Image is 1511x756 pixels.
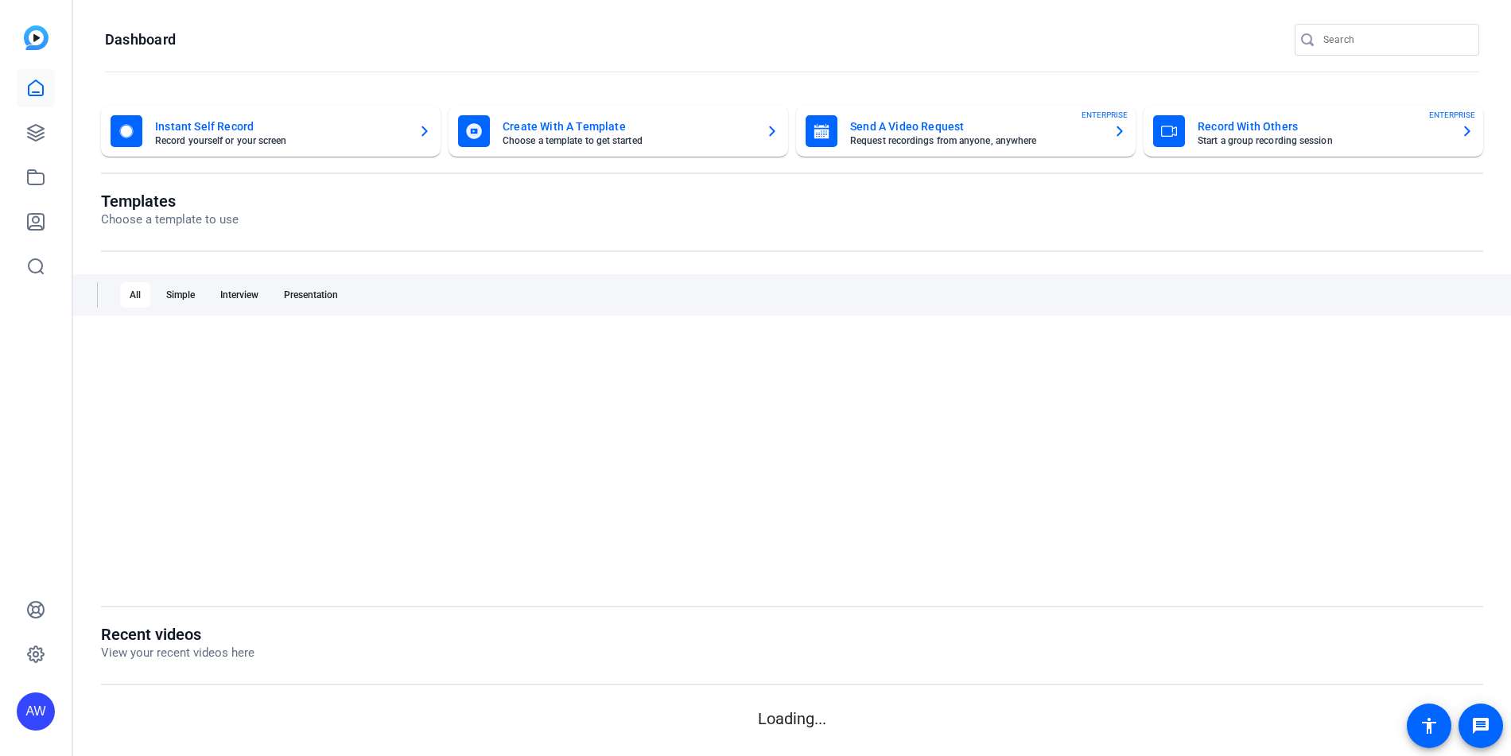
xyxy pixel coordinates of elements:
mat-card-subtitle: Request recordings from anyone, anywhere [850,136,1101,145]
mat-card-title: Record With Others [1198,117,1448,136]
mat-card-subtitle: Record yourself or your screen [155,136,406,145]
button: Instant Self RecordRecord yourself or your screen [101,106,441,157]
mat-card-subtitle: Start a group recording session [1198,136,1448,145]
button: Create With A TemplateChoose a template to get started [449,106,788,157]
input: Search [1323,30,1466,49]
div: Interview [211,282,268,308]
div: AW [17,692,55,731]
span: ENTERPRISE [1429,109,1475,121]
button: Record With OthersStart a group recording sessionENTERPRISE [1144,106,1483,157]
h1: Templates [101,192,239,211]
h1: Recent videos [101,625,254,644]
p: Loading... [101,707,1483,731]
mat-card-subtitle: Choose a template to get started [503,136,753,145]
h1: Dashboard [105,30,176,49]
div: Simple [157,282,204,308]
mat-card-title: Instant Self Record [155,117,406,136]
div: Presentation [274,282,348,308]
span: ENTERPRISE [1082,109,1128,121]
div: All [120,282,150,308]
img: blue-gradient.svg [24,25,49,50]
button: Send A Video RequestRequest recordings from anyone, anywhereENTERPRISE [796,106,1136,157]
mat-card-title: Create With A Template [503,117,753,136]
mat-card-title: Send A Video Request [850,117,1101,136]
p: Choose a template to use [101,211,239,229]
mat-icon: message [1471,716,1490,735]
p: View your recent videos here [101,644,254,662]
mat-icon: accessibility [1420,716,1439,735]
